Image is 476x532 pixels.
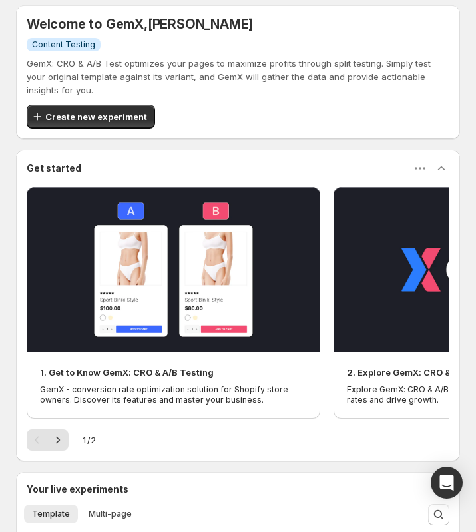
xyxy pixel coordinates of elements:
[27,483,128,496] h3: Your live experiments
[27,187,320,352] button: Play video
[40,366,214,379] h2: 1. Get to Know GemX: CRO & A/B Testing
[27,429,69,451] nav: Pagination
[27,162,81,175] h3: Get started
[82,433,96,447] span: 1 / 2
[32,509,70,519] span: Template
[32,39,95,50] span: Content Testing
[27,105,155,129] button: Create new experiment
[40,384,307,405] p: GemX - conversion rate optimization solution for Shopify store owners. Discover its features and ...
[27,16,449,32] h5: Welcome to GemX
[431,467,463,499] div: Open Intercom Messenger
[45,110,147,123] span: Create new experiment
[89,509,132,519] span: Multi-page
[144,16,253,32] span: , [PERSON_NAME]
[27,57,449,97] p: GemX: CRO & A/B Test optimizes your pages to maximize profits through split testing. Simply test ...
[47,429,69,451] button: Next
[428,504,449,525] button: Search and filter results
